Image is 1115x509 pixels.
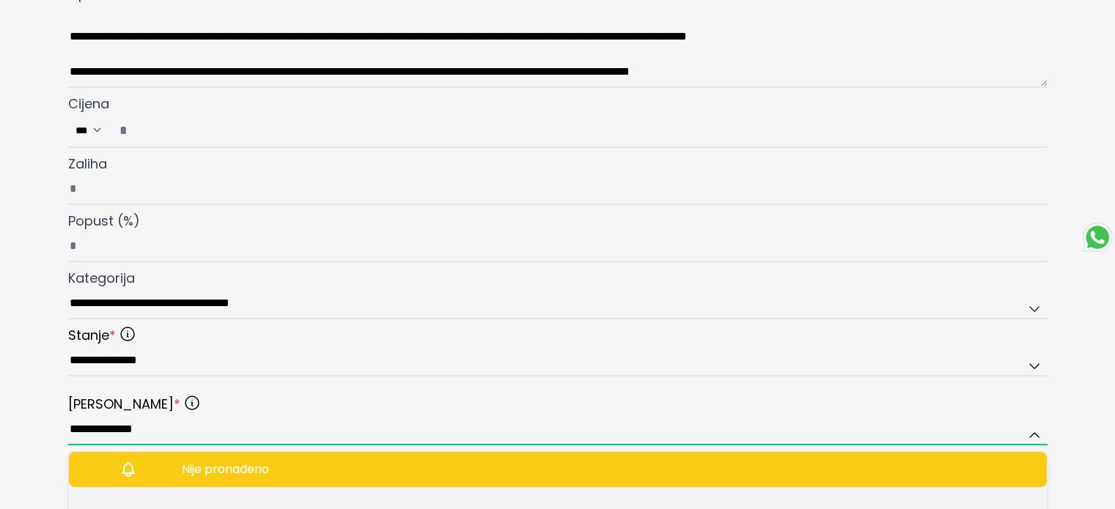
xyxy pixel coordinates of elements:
span: [PERSON_NAME] [68,394,180,415]
span: Nije pronađeno [182,461,269,478]
span: Stanje [68,325,116,346]
input: Popust (%) [68,231,1048,262]
span: Zaliha [68,155,107,173]
span: Cijena [68,94,109,113]
input: Cijena [111,114,1046,146]
select: Cijena [70,120,111,141]
input: Kategorija [68,289,1048,319]
input: Zaliha [68,174,1048,205]
span: Popust (%) [68,212,140,230]
span: Kategorija [68,269,135,287]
